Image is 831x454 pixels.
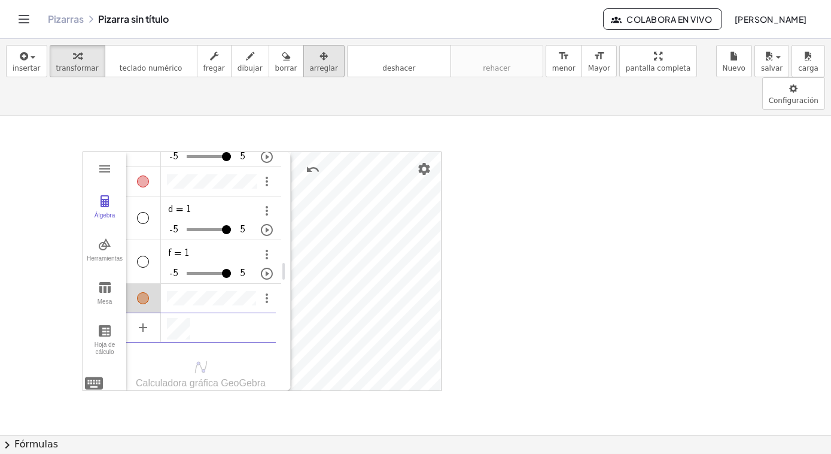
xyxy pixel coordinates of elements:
[603,8,722,30] button: Colabora en vivo
[136,378,266,389] div: Calculadora gráfica GeoGebra
[231,264,245,283] div: 5
[120,64,182,72] span: teclado numérico
[798,64,818,72] span: carga
[546,45,582,77] button: format_sizemenor
[619,45,698,77] button: pantalla completa
[302,159,324,180] button: Deshacer
[483,64,510,72] span: rehacer
[354,49,445,63] i: deshacer
[260,267,274,281] button: Jugar
[260,223,274,237] button: Jugar
[347,45,451,77] button: deshacerdeshacer
[291,152,441,391] canvas: Vista de gráficos 1
[260,174,274,191] button: Opciones
[582,45,617,77] button: format_sizeMayor
[194,360,208,374] img: svg+xml;base64,PHN2ZyB4bWxucz0iaHR0cDovL3d3dy53My5vcmcvMjAwMC9zdmciIHhtbG5zOnhsaW5rPSJodHRwOi8vd3...
[269,45,304,77] button: borrar
[126,35,281,343] div: Álgebra
[310,64,338,72] span: arreglar
[86,212,124,229] div: Álgebra
[626,64,691,72] span: pantalla completa
[111,49,191,63] i: teclado
[260,204,274,220] button: Opciones
[303,45,345,77] button: arreglar
[13,64,41,72] span: insertar
[593,49,605,63] i: format_size
[260,247,274,264] button: Opciones
[14,438,58,452] font: Fórmulas
[169,220,187,240] div: -5
[238,64,263,72] span: dibujar
[105,45,197,77] button: tecladoteclado numérico
[626,14,712,25] font: Colabora en vivo
[754,45,789,77] button: salvar
[558,49,570,63] i: format_size
[260,291,274,308] button: Opciones
[169,264,187,283] div: -5
[83,373,105,394] img: svg+xml;base64,PHN2ZyB4bWxucz0iaHR0cDovL3d3dy53My5vcmcvMjAwMC9zdmciIHdpZHRoPSIyNCIgaGVpZ2h0PSIyNC...
[167,247,281,260] div: f = 1
[48,13,84,25] a: Pizarras
[723,64,745,72] span: Nuevo
[716,45,752,77] button: Nuevo
[275,64,297,72] span: borrar
[725,8,817,30] button: [PERSON_NAME]
[413,158,435,180] button: Configuración
[167,204,281,216] div: d = 1
[129,313,157,342] button: Add Item
[203,64,225,72] span: fregar
[83,152,442,391] div: Calculadora gráfica
[86,255,124,272] div: Herramientas
[260,150,274,164] button: Jugar
[792,45,825,77] button: carga
[382,64,415,72] span: deshacer
[169,147,187,167] div: -5
[6,45,47,77] button: insertar
[86,298,124,315] div: Mesa
[50,45,105,77] button: transformar
[761,64,783,72] span: salvar
[734,14,807,25] font: [PERSON_NAME]
[450,45,543,77] button: rehacerrehacer
[98,162,112,176] img: Menú principal
[56,64,99,72] span: transformar
[14,10,34,29] button: Alternar navegación
[457,49,537,63] i: rehacer
[231,45,269,77] button: dibujar
[769,96,818,105] span: Configuración
[588,64,610,72] span: Mayor
[231,220,245,240] div: 5
[197,45,232,77] button: fregar
[552,64,576,72] span: menor
[762,77,825,110] button: Configuración
[86,341,124,358] div: Hoja de cálculo
[231,147,245,167] div: 5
